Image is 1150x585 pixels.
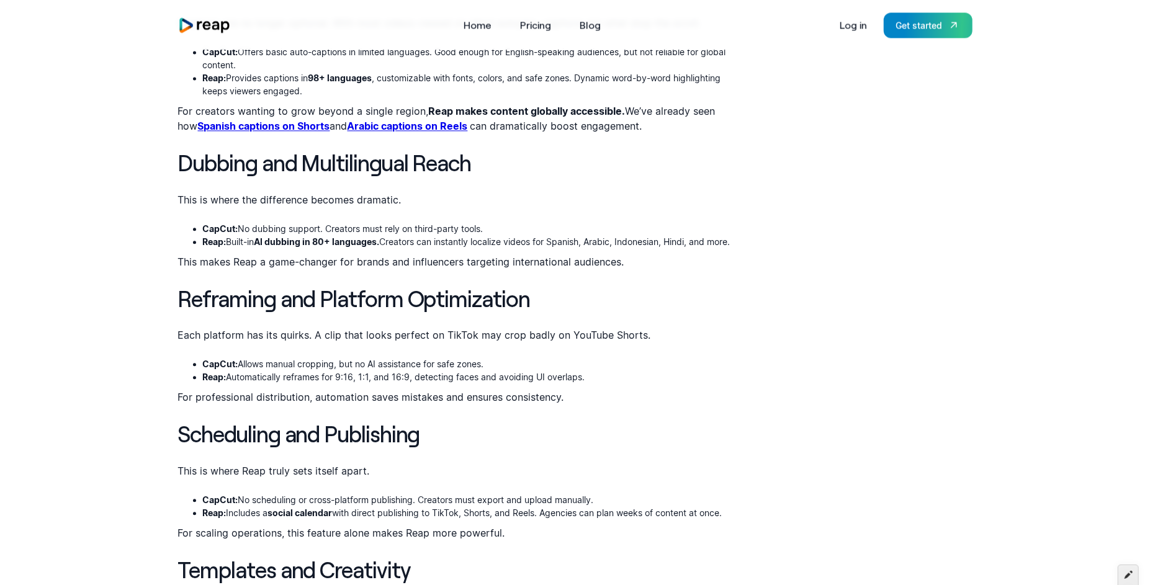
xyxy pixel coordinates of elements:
strong: 98+ languages [308,73,372,83]
li: Offers basic auto-captions in limited languages. Good enough for English-speaking audiences, but ... [203,45,739,71]
strong: Reap: [203,507,227,518]
strong: Reap: [203,372,227,382]
img: reap logo [178,17,231,33]
a: home [178,17,231,33]
strong: CapCut: [203,223,238,234]
strong: Reap makes content globally accessible. [429,105,626,117]
strong: Reap: [203,236,227,247]
strong: Reap: [203,73,227,83]
strong: social calendar [268,507,333,518]
li: Automatically reframes for 9:16, 1:1, and 16:9, detecting faces and avoiding UI overlaps. [203,370,739,383]
h2: Scheduling and Publishing [178,419,739,449]
li: Built-in Creators can instantly localize videos for Spanish, Arabic, Indonesian, Hindi, and more. [203,235,739,248]
li: Includes a with direct publishing to TikTok, Shorts, and Reels. Agencies can plan weeks of conten... [203,506,739,519]
a: Blog [573,15,607,35]
h2: Reframing and Platform Optimization [178,284,739,313]
li: No dubbing support. Creators must rely on third-party tools. [203,222,739,235]
strong: CapCut: [203,494,238,505]
li: Allows manual cropping, but no AI assistance for safe zones. [203,357,739,370]
li: No scheduling or cross-platform publishing. Creators must export and upload manually. [203,493,739,506]
p: This makes Reap a game-changer for brands and influencers targeting international audiences. [178,254,739,269]
li: Provides captions in , customizable with fonts, colors, and safe zones. Dynamic word-by-word high... [203,71,739,97]
p: This is where Reap truly sets itself apart. [178,463,739,478]
p: For professional distribution, automation saves mistakes and ensures consistency. [178,390,739,404]
p: Each platform has its quirks. A clip that looks perfect on TikTok may crop badly on YouTube Shorts. [178,328,739,342]
p: For creators wanting to grow beyond a single region, We’ve already seen how and can dramatically ... [178,104,739,133]
a: Get started [884,12,973,38]
a: Pricing [514,15,557,35]
a: Log in [834,15,874,35]
h2: Dubbing and Multilingual Reach [178,148,739,177]
a: Home [457,15,498,35]
h2: Templates and Creativity [178,555,739,584]
p: For scaling operations, this feature alone makes Reap more powerful. [178,525,739,540]
strong: CapCut: [203,359,238,369]
strong: CapCut: [203,47,238,57]
strong: AI dubbing in 80+ languages. [254,236,380,247]
a: Spanish captions on Shorts [198,120,330,132]
div: Get started [896,19,943,32]
p: This is where the difference becomes dramatic. [178,192,739,207]
a: Arabic captions on Reels [348,120,468,132]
